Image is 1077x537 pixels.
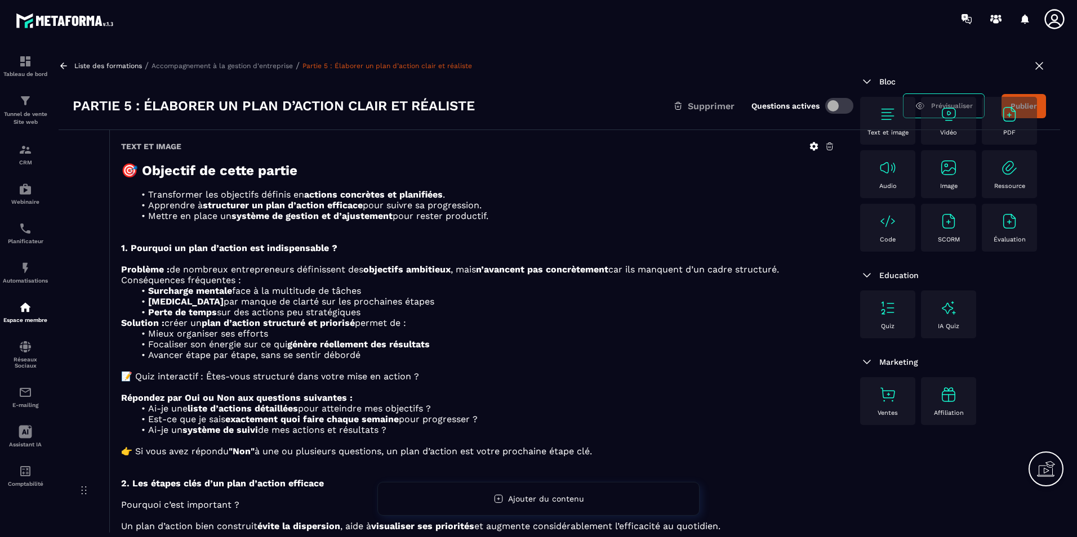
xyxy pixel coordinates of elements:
[476,264,608,275] strong: n’avancent pas concrètement
[121,499,835,510] p: Pourquoi c’est important ?
[3,86,48,135] a: formationformationTunnel de vente Site web
[16,10,117,31] img: logo
[121,264,170,275] strong: Problème :
[148,307,217,317] strong: Perte de temps
[3,46,48,86] a: formationformationTableau de bord
[860,268,874,282] img: arrow-down
[881,323,894,330] p: Quiz
[879,212,897,230] img: text-image no-wra
[3,456,48,495] a: accountantaccountantComptabilité
[121,446,835,457] p: 👉 Si vous avez répondu à une ou plusieurs questions, un plan d’action est votre prochaine étape clé.
[135,424,835,435] li: Ai-je un de mes actions et résultats ?
[135,296,835,307] li: par manque de clarté sur les prochaines étapes
[880,236,896,243] p: Code
[287,339,430,350] strong: génère réellement des résultats
[940,129,957,136] p: Vidéo
[3,253,48,292] a: automationsautomationsAutomatisations
[304,189,443,200] strong: actions concrètes et planifiées
[121,521,835,531] p: Un plan d’action bien construit , aide à et augmente considérablement l’efficacité au quotidien.
[879,299,897,317] img: text-image no-wra
[225,414,399,424] strong: exactement quoi faire chaque semaine
[19,301,32,314] img: automations
[879,159,897,177] img: text-image no-wra
[121,317,164,328] strong: Solution :
[3,71,48,77] p: Tableau de bord
[135,189,835,200] li: Transformer les objectifs définis en .
[3,292,48,332] a: automationsautomationsEspace membre
[229,446,255,457] strong: "Non"
[879,77,896,86] span: Bloc
[3,110,48,126] p: Tunnel de vente Site web
[938,236,960,243] p: SCORM
[121,275,835,285] p: Conséquences fréquentes :
[3,238,48,244] p: Planificateur
[940,386,958,404] img: text-image
[940,299,958,317] img: text-image
[73,97,475,115] h3: Partie 5 : Élaborer un plan d’action clair et réaliste
[135,339,835,350] li: Focaliser son énergie sur ce qui
[19,222,32,235] img: scheduler
[121,317,835,328] p: créer un permet de :
[121,392,353,403] strong: Répondez par Oui ou Non aux questions suivantes :
[148,296,224,307] strong: [MEDICAL_DATA]
[879,182,897,190] p: Audio
[3,402,48,408] p: E-mailing
[188,403,298,414] strong: liste d’actions détaillées
[121,142,181,151] h6: Text et image
[135,285,835,296] li: face à la multitude de tâches
[3,174,48,213] a: automationsautomationsWebinaire
[878,409,898,417] p: Ventes
[1003,129,1016,136] p: PDF
[257,521,340,531] strong: évite la dispersion
[371,521,474,531] strong: visualiser ses priorités
[135,414,835,424] li: Est-ce que je sais pour progresser ?
[19,143,32,156] img: formation
[203,200,363,211] strong: structurer un plan d’action efficace
[202,317,355,328] strong: plan d’action structuré et priorisé
[940,105,958,123] img: text-image no-wra
[867,129,909,136] p: Text et image
[145,60,149,71] span: /
[296,60,300,71] span: /
[135,403,835,414] li: Ai-je une pour atteindre mes objectifs ?
[860,75,874,88] img: arrow-down
[135,328,835,339] li: Mieux organiser ses efforts
[3,159,48,165] p: CRM
[940,212,958,230] img: text-image no-wra
[121,264,835,275] p: de nombreux entrepreneurs définissent des , mais car ils manquent d’un cadre structuré.
[1000,105,1018,123] img: text-image no-wra
[302,62,472,70] a: Partie 5 : Élaborer un plan d’action clair et réaliste
[879,357,918,366] span: Marketing
[940,159,958,177] img: text-image no-wra
[3,377,48,417] a: emailemailE-mailing
[121,371,835,382] p: 📝 Quiz interactif : Êtes-vous structuré dans votre mise en action ?
[74,62,142,70] a: Liste des formations
[1000,159,1018,177] img: text-image no-wra
[879,271,919,280] span: Education
[3,278,48,284] p: Automatisations
[879,386,897,404] img: text-image no-wra
[363,264,451,275] strong: objectifs ambitieux
[879,105,897,123] img: text-image no-wra
[508,494,584,503] span: Ajouter du contenu
[860,355,874,369] img: arrow-down
[994,182,1025,190] p: Ressource
[940,182,958,190] p: Image
[19,386,32,399] img: email
[994,236,1026,243] p: Évaluation
[3,481,48,487] p: Comptabilité
[121,478,324,489] strong: 2. Les étapes clés d’un plan d’action efficace
[183,424,258,435] strong: système de suivi
[19,94,32,108] img: formation
[938,323,959,330] p: IA Quiz
[688,101,735,111] span: Supprimer
[121,163,297,178] strong: 🎯 Objectif de cette partie
[3,332,48,377] a: social-networksocial-networkRéseaux Sociaux
[152,62,293,70] a: Accompagnement à la gestion d'entreprise
[3,135,48,174] a: formationformationCRM
[19,261,32,275] img: automations
[3,213,48,253] a: schedulerschedulerPlanificateur
[19,182,32,196] img: automations
[121,243,337,253] strong: 1. Pourquoi un plan d’action est indispensable ?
